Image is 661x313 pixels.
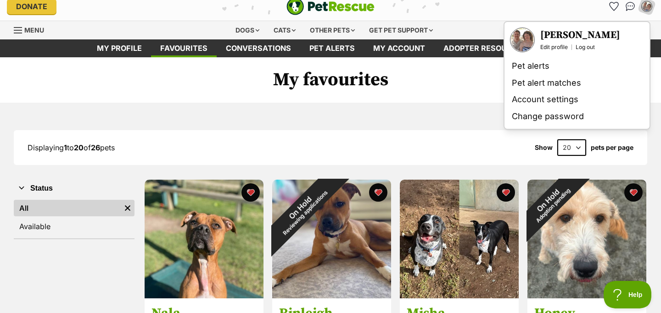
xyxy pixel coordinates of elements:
div: Dogs [229,21,266,39]
div: Status [14,198,134,238]
strong: 20 [74,143,84,152]
a: Your profile [540,29,620,42]
img: Nala [145,180,263,298]
div: On Hold [252,159,353,261]
a: conversations [217,39,300,57]
span: Menu [24,26,44,34]
a: Edit profile [540,44,568,51]
a: Pet alerts [300,39,364,57]
div: Other pets [303,21,361,39]
img: Misha [400,180,519,298]
a: Pet alert matches [508,75,646,92]
a: All [14,200,121,216]
a: Pet alerts [508,58,646,75]
a: Your profile [510,27,535,52]
button: favourite [497,183,515,202]
a: Remove filter [121,200,134,216]
span: Adoption pending [535,187,571,224]
button: favourite [624,183,643,202]
a: Menu [14,21,50,38]
a: Change password [508,108,646,125]
img: Honey [527,180,646,298]
strong: 1 [64,143,67,152]
span: Reviewing applications [282,189,329,236]
iframe: Help Scout Beacon - Open [604,281,652,308]
a: Log out [576,44,595,51]
div: Cats [267,21,302,39]
a: On HoldAdoption pending [527,291,646,300]
a: Favourites [151,39,217,57]
span: Displaying to of pets [28,143,115,152]
a: On HoldReviewing applications [272,291,391,300]
a: My account [364,39,434,57]
img: Lilly Loughney profile pic [511,28,534,51]
div: Get pet support [363,21,439,39]
a: Available [14,218,134,235]
img: chat-41dd97257d64d25036548639549fe6c8038ab92f7586957e7f3b1b290dea8141.svg [626,2,635,11]
strong: 26 [91,143,100,152]
h3: [PERSON_NAME] [540,29,620,42]
a: Account settings [508,91,646,108]
button: favourite [241,183,260,202]
a: My profile [88,39,151,57]
button: Status [14,182,134,194]
a: Adopter resources [434,39,536,57]
div: On Hold [510,162,590,242]
span: Show [535,144,553,151]
label: pets per page [591,144,633,151]
img: Lilly Loughney profile pic [641,0,653,12]
button: favourite [369,183,387,202]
